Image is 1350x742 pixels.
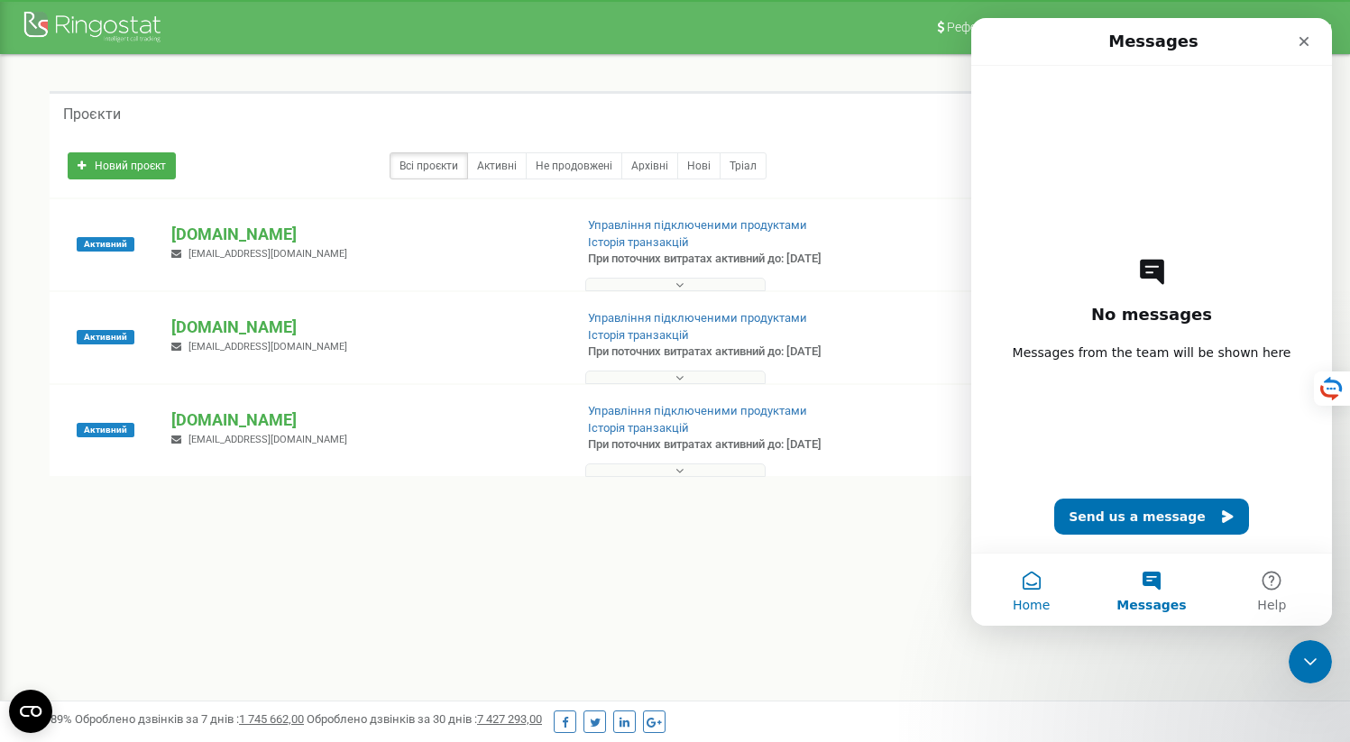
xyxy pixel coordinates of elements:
span: [EMAIL_ADDRESS][DOMAIN_NAME] [188,341,347,353]
u: 1 745 662,00 [239,712,304,726]
u: 7 427 293,00 [477,712,542,726]
iframe: To enrich screen reader interactions, please activate Accessibility in Grammarly extension settings [971,18,1332,626]
a: Управління підключеними продуктами [588,218,807,232]
p: При поточних витратах активний до: [DATE] [588,251,871,268]
span: [EMAIL_ADDRESS][DOMAIN_NAME] [188,248,347,260]
p: [DOMAIN_NAME] [171,316,558,339]
a: Історія транзакцій [588,328,689,342]
a: Не продовжені [526,152,622,179]
span: Активний [77,423,134,437]
button: Open CMP widget [9,690,52,733]
span: Оброблено дзвінків за 30 днів : [307,712,542,726]
a: Управління підключеними продуктами [588,404,807,417]
span: Оброблено дзвінків за 7 днів : [75,712,304,726]
p: При поточних витратах активний до: [DATE] [588,344,871,361]
span: Реферальна програма [947,20,1080,34]
a: Історія транзакцій [588,421,689,435]
a: Нові [677,152,721,179]
p: [DOMAIN_NAME] [171,223,558,246]
span: [EMAIL_ADDRESS][DOMAIN_NAME] [188,434,347,445]
span: Активний [77,237,134,252]
a: Архівні [621,152,678,179]
a: Управління підключеними продуктами [588,311,807,325]
span: Активний [77,330,134,344]
h5: Проєкти [63,106,121,123]
p: При поточних витратах активний до: [DATE] [588,436,871,453]
iframe: Intercom live chat [1289,640,1332,683]
a: Всі проєкти [390,152,468,179]
a: Тріал [720,152,767,179]
a: Новий проєкт [68,152,176,179]
a: Активні [467,152,527,179]
a: Історія транзакцій [588,235,689,249]
p: [DOMAIN_NAME] [171,408,558,432]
